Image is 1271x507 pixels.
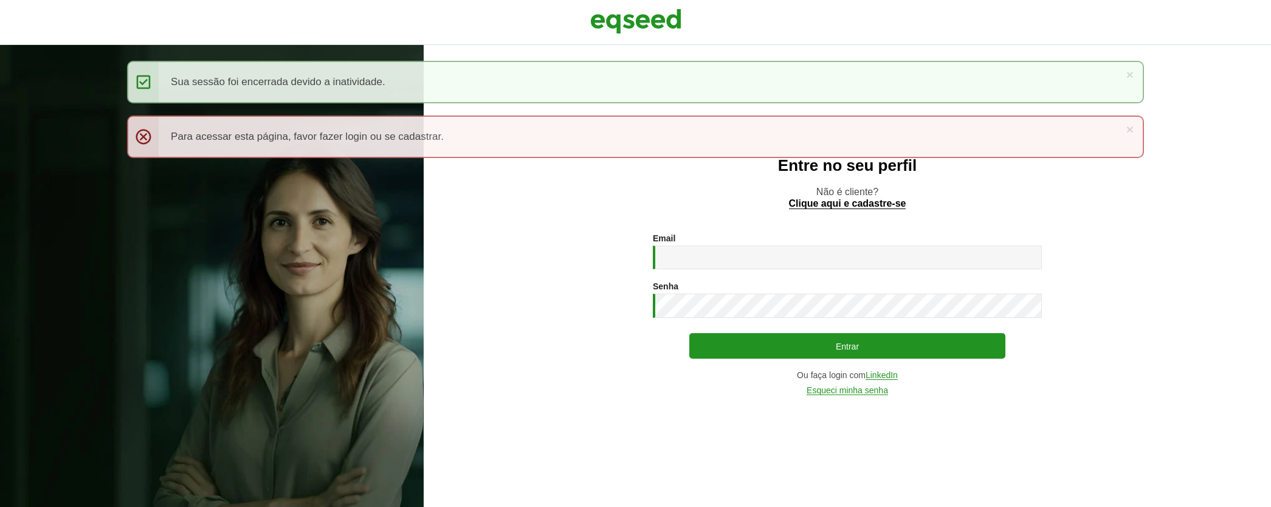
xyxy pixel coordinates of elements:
[127,116,1144,158] div: Para acessar esta página, favor fazer login ou se cadastrar.
[653,371,1042,380] div: Ou faça login com
[653,234,675,243] label: Email
[448,157,1247,174] h2: Entre no seu perfil
[789,199,906,209] a: Clique aqui e cadastre-se
[127,61,1144,103] div: Sua sessão foi encerrada devido a inatividade.
[653,282,678,291] label: Senha
[1126,68,1134,81] a: ×
[1126,123,1134,136] a: ×
[866,371,898,380] a: LinkedIn
[689,333,1005,359] button: Entrar
[448,186,1247,209] p: Não é cliente?
[590,6,681,36] img: EqSeed Logo
[807,386,888,395] a: Esqueci minha senha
